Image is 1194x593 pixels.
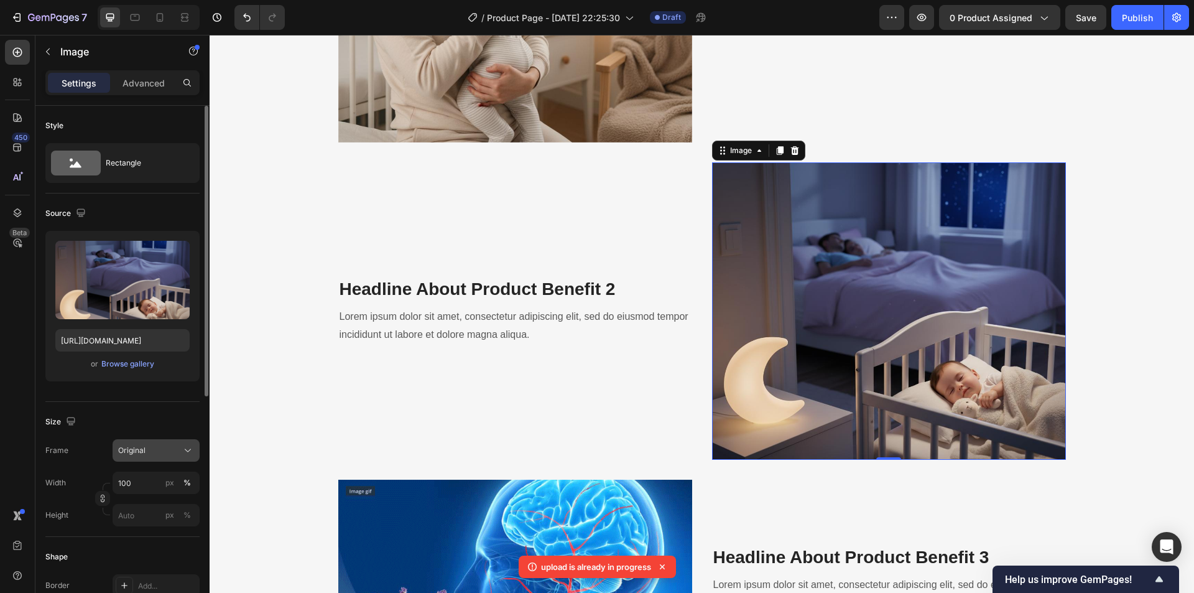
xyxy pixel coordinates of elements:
div: px [165,510,174,521]
p: Image [60,44,166,59]
button: Publish [1111,5,1164,30]
button: px [180,475,195,490]
div: Publish [1122,11,1153,24]
div: px [165,477,174,488]
button: Browse gallery [101,358,155,370]
div: Style [45,120,63,131]
button: px [180,508,195,523]
label: Height [45,510,68,521]
div: Border [45,580,70,591]
img: gempages_584231486425662218-0bcb198c-13c0-40f5-bcb2-950963138483.png [502,128,856,425]
p: Lorem ipsum dolor sit amet, consectetur adipiscing elit, sed do eiusmod tempor incididunt ut labo... [504,541,855,577]
button: 0 product assigned [939,5,1060,30]
div: Shape [45,551,68,563]
div: Beta [9,228,30,238]
div: Browse gallery [101,358,154,370]
span: Save [1076,12,1096,23]
span: 0 product assigned [950,11,1032,24]
div: Source [45,205,88,222]
span: Original [118,445,146,456]
span: Help us improve GemPages! [1005,574,1152,586]
button: Original [113,439,200,462]
iframe: Design area [210,35,1194,593]
div: 450 [12,133,30,142]
input: px% [113,472,200,494]
label: Width [45,477,66,488]
label: Frame [45,445,68,456]
span: Product Page - [DATE] 22:25:30 [487,11,620,24]
p: Settings [62,77,96,90]
div: Add... [138,581,197,592]
div: Rectangle [106,149,182,177]
div: % [183,477,191,488]
button: % [162,508,177,523]
input: px% [113,504,200,526]
button: Show survey - Help us improve GemPages! [1005,572,1167,587]
p: upload is already in progress [541,561,651,573]
button: % [162,475,177,490]
div: % [183,510,191,521]
p: Headline About Product Benefit 3 [504,511,855,534]
div: Image [518,110,545,121]
div: Size [45,414,78,431]
span: / [481,11,484,24]
p: 7 [81,10,87,25]
img: preview-image [55,241,190,319]
button: 7 [5,5,93,30]
button: Save [1065,5,1106,30]
input: https://example.com/image.jpg [55,329,190,352]
div: Open Intercom Messenger [1152,532,1182,562]
span: Draft [662,12,681,23]
div: Undo/Redo [234,5,285,30]
p: Advanced [123,77,165,90]
span: or [91,357,98,371]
